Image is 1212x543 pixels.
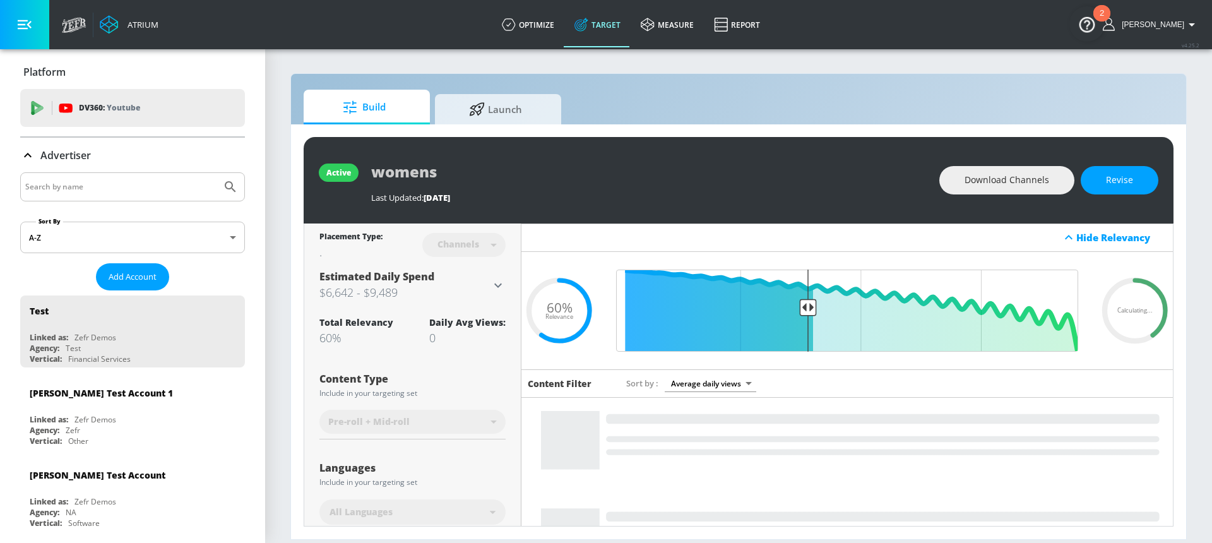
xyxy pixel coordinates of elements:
[319,479,506,486] div: Include in your targeting set
[704,2,770,47] a: Report
[626,378,658,389] span: Sort by
[1100,13,1104,30] div: 2
[74,414,116,425] div: Zefr Demos
[326,167,351,178] div: active
[528,378,591,390] h6: Content Filter
[564,2,631,47] a: Target
[319,463,506,473] div: Languages
[1117,20,1184,29] span: login as: harvir.chahal@zefr.com
[66,425,80,436] div: Zefr
[1106,172,1133,188] span: Revise
[1081,166,1158,194] button: Revise
[547,301,573,314] span: 60%
[1182,42,1199,49] span: v 4.25.2
[665,375,756,392] div: Average daily views
[319,374,506,384] div: Content Type
[122,19,158,30] div: Atrium
[25,179,217,195] input: Search by name
[316,92,412,122] span: Build
[319,390,506,397] div: Include in your targeting set
[30,496,68,507] div: Linked as:
[30,507,59,518] div: Agency:
[66,343,81,354] div: Test
[20,295,245,367] div: TestLinked as:Zefr DemosAgency:TestVertical:Financial Services
[30,414,68,425] div: Linked as:
[79,101,140,115] p: DV360:
[610,270,1084,352] input: Final Threshold
[1076,231,1166,244] div: Hide Relevancy
[30,387,173,399] div: [PERSON_NAME] Test Account 1
[30,518,62,528] div: Vertical:
[319,499,506,525] div: All Languages
[429,330,506,345] div: 0
[30,469,165,481] div: [PERSON_NAME] Test Account
[545,314,573,320] span: Relevance
[631,2,704,47] a: measure
[319,330,393,345] div: 60%
[40,148,91,162] p: Advertiser
[23,65,66,79] p: Platform
[20,378,245,450] div: [PERSON_NAME] Test Account 1Linked as:Zefr DemosAgency:ZefrVertical:Other
[1103,17,1199,32] button: [PERSON_NAME]
[68,518,100,528] div: Software
[492,2,564,47] a: optimize
[74,332,116,343] div: Zefr Demos
[319,270,434,283] span: Estimated Daily Spend
[30,354,62,364] div: Vertical:
[20,222,245,253] div: A-Z
[20,460,245,532] div: [PERSON_NAME] Test AccountLinked as:Zefr DemosAgency:NAVertical:Software
[107,101,140,114] p: Youtube
[330,506,393,518] span: All Languages
[431,239,485,249] div: Channels
[319,316,393,328] div: Total Relevancy
[319,270,506,301] div: Estimated Daily Spend$6,642 - $9,489
[68,436,88,446] div: Other
[30,343,59,354] div: Agency:
[20,138,245,173] div: Advertiser
[30,425,59,436] div: Agency:
[939,166,1074,194] button: Download Channels
[371,192,927,203] div: Last Updated:
[96,263,169,290] button: Add Account
[1069,6,1105,42] button: Open Resource Center, 2 new notifications
[448,94,544,124] span: Launch
[319,283,490,301] h3: $6,642 - $9,489
[965,172,1049,188] span: Download Channels
[424,192,450,203] span: [DATE]
[1117,307,1153,314] span: Calculating...
[328,415,410,428] span: Pre-roll + Mid-roll
[30,436,62,446] div: Vertical:
[20,89,245,127] div: DV360: Youtube
[521,224,1173,252] div: Hide Relevancy
[36,217,63,225] label: Sort By
[319,231,383,244] div: Placement Type:
[30,305,49,317] div: Test
[100,15,158,34] a: Atrium
[68,354,131,364] div: Financial Services
[66,507,76,518] div: NA
[109,270,157,284] span: Add Account
[74,496,116,507] div: Zefr Demos
[20,54,245,90] div: Platform
[30,332,68,343] div: Linked as:
[429,316,506,328] div: Daily Avg Views:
